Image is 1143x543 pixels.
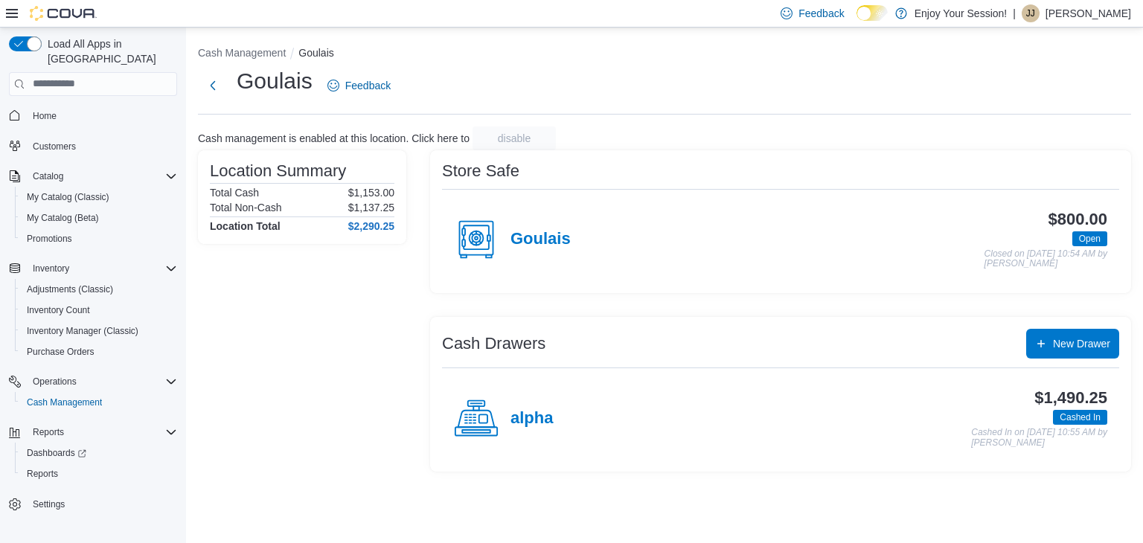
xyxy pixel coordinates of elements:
[1034,389,1107,407] h3: $1,490.25
[1048,211,1107,228] h3: $800.00
[15,392,183,413] button: Cash Management
[21,444,92,462] a: Dashboards
[1079,232,1101,245] span: Open
[348,202,394,213] p: $1,137.25
[27,212,99,224] span: My Catalog (Beta)
[498,131,531,146] span: disable
[857,21,857,22] span: Dark Mode
[210,162,346,180] h3: Location Summary
[27,373,83,391] button: Operations
[1013,4,1016,22] p: |
[15,228,183,249] button: Promotions
[3,493,183,515] button: Settings
[27,260,177,277] span: Inventory
[27,373,177,391] span: Operations
[27,138,82,155] a: Customers
[442,335,545,353] h3: Cash Drawers
[33,110,57,122] span: Home
[345,78,391,93] span: Feedback
[1046,4,1131,22] p: [PERSON_NAME]
[33,263,69,274] span: Inventory
[210,187,259,199] h6: Total Cash
[21,230,78,248] a: Promotions
[1026,329,1119,359] button: New Drawer
[21,188,115,206] a: My Catalog (Classic)
[33,376,77,388] span: Operations
[15,321,183,341] button: Inventory Manager (Classic)
[21,322,144,340] a: Inventory Manager (Classic)
[27,423,70,441] button: Reports
[15,300,183,321] button: Inventory Count
[27,346,95,358] span: Purchase Orders
[27,495,71,513] a: Settings
[1053,410,1107,425] span: Cashed In
[3,371,183,392] button: Operations
[21,393,177,411] span: Cash Management
[984,249,1107,269] p: Closed on [DATE] 10:54 AM by [PERSON_NAME]
[198,71,228,100] button: Next
[237,66,313,96] h1: Goulais
[33,426,64,438] span: Reports
[1072,231,1107,246] span: Open
[15,187,183,208] button: My Catalog (Classic)
[3,258,183,279] button: Inventory
[33,141,76,152] span: Customers
[27,260,75,277] button: Inventory
[21,301,96,319] a: Inventory Count
[3,166,183,187] button: Catalog
[798,6,844,21] span: Feedback
[21,393,108,411] a: Cash Management
[33,498,65,510] span: Settings
[30,6,97,21] img: Cova
[1060,411,1101,424] span: Cashed In
[33,170,63,182] span: Catalog
[3,135,183,157] button: Customers
[915,4,1008,22] p: Enjoy Your Session!
[27,137,177,155] span: Customers
[198,132,470,144] p: Cash management is enabled at this location. Click here to
[1022,4,1040,22] div: Jacqueline Jones
[27,325,138,337] span: Inventory Manager (Classic)
[1053,336,1110,351] span: New Drawer
[21,465,177,483] span: Reports
[27,283,113,295] span: Adjustments (Classic)
[198,45,1131,63] nav: An example of EuiBreadcrumbs
[15,208,183,228] button: My Catalog (Beta)
[27,304,90,316] span: Inventory Count
[27,495,177,513] span: Settings
[21,230,177,248] span: Promotions
[348,220,394,232] h4: $2,290.25
[27,107,63,125] a: Home
[348,187,394,199] p: $1,153.00
[510,409,553,428] h4: alpha
[21,209,177,227] span: My Catalog (Beta)
[210,220,281,232] h4: Location Total
[21,188,177,206] span: My Catalog (Classic)
[971,428,1107,448] p: Cashed In on [DATE] 10:55 AM by [PERSON_NAME]
[15,341,183,362] button: Purchase Orders
[27,423,177,441] span: Reports
[15,279,183,300] button: Adjustments (Classic)
[27,233,72,245] span: Promotions
[21,343,100,361] a: Purchase Orders
[42,36,177,66] span: Load All Apps in [GEOGRAPHIC_DATA]
[27,106,177,125] span: Home
[210,202,282,213] h6: Total Non-Cash
[857,5,888,21] input: Dark Mode
[15,443,183,463] a: Dashboards
[27,191,109,203] span: My Catalog (Classic)
[27,468,58,480] span: Reports
[21,280,119,298] a: Adjustments (Classic)
[27,396,102,408] span: Cash Management
[321,71,397,100] a: Feedback
[21,301,177,319] span: Inventory Count
[442,162,519,180] h3: Store Safe
[21,209,105,227] a: My Catalog (Beta)
[21,322,177,340] span: Inventory Manager (Classic)
[15,463,183,484] button: Reports
[21,465,64,483] a: Reports
[27,167,177,185] span: Catalog
[298,47,333,59] button: Goulais
[27,167,69,185] button: Catalog
[1026,4,1035,22] span: JJ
